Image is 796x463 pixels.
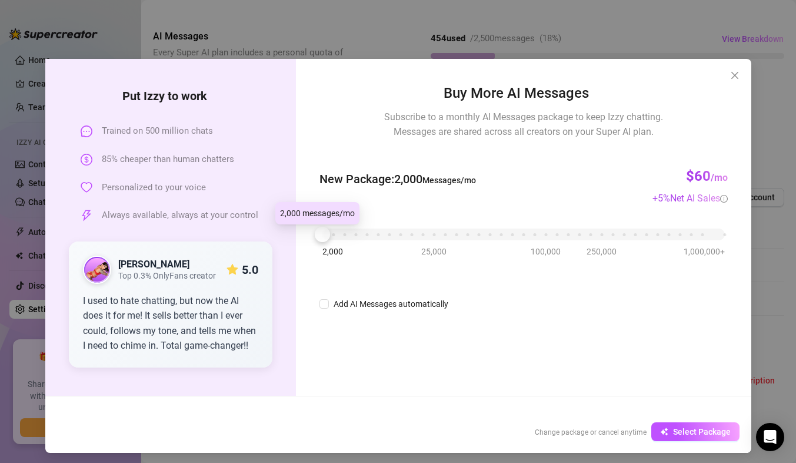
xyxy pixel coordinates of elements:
div: Open Intercom Messenger [756,423,784,451]
div: Net AI Sales [670,191,728,206]
div: 2,000 messages/mo [275,202,359,224]
img: public [84,257,110,283]
span: + 5 % [652,193,728,204]
span: 2,000 [322,245,343,258]
div: I used to hate chatting, but now the AI does it for me! It sells better than I ever could, follow... [83,293,259,353]
span: /mo [711,172,728,183]
span: thunderbolt [81,210,92,221]
span: Buy More AI Messages [444,82,603,105]
span: 85% cheaper than human chatters [102,153,234,167]
span: dollar [81,154,92,166]
span: Messages/mo [422,176,476,185]
span: Select Package [673,427,731,436]
span: 250,000 [587,245,617,258]
strong: Put Izzy to work [122,89,219,103]
h3: $60 [686,167,728,186]
span: Top 0.3% OnlyFans creator [118,271,216,281]
span: Change package or cancel anytime [535,428,647,436]
strong: [PERSON_NAME] [118,259,189,270]
span: info-circle [720,195,728,203]
span: Always available, always at your control [102,209,258,223]
strong: 5.0 [242,263,258,277]
span: Subscribe to a monthly AI Messages package to keep Izzy chatting. Messages are shared across all ... [384,110,663,139]
span: New Package : 2,000 [319,170,476,188]
span: 25,000 [421,245,447,258]
span: Close [725,71,744,80]
span: Personalized to your voice [102,181,206,195]
div: Add AI Messages automatically [334,297,448,310]
span: 1,000,000+ [684,245,725,258]
span: 100,000 [531,245,561,258]
span: message [81,125,92,137]
span: star [227,264,238,276]
span: Trained on 500 million chats [102,124,213,138]
button: Close [725,66,744,85]
span: close [730,71,740,80]
button: Select Package [651,422,740,441]
span: heart [81,181,92,193]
